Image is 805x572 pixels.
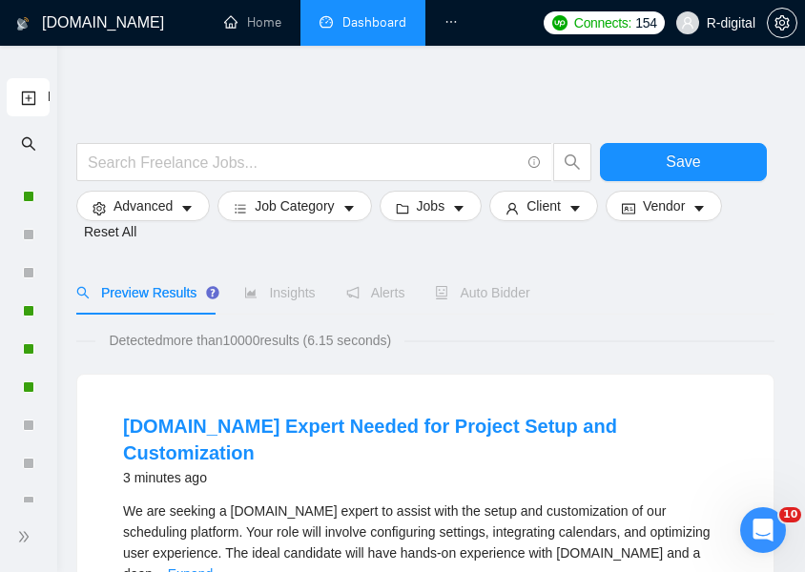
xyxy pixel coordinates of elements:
[342,201,356,215] span: caret-down
[528,156,541,169] span: info-circle
[768,15,796,31] span: setting
[552,15,568,31] img: upwork-logo.png
[417,195,445,216] span: Jobs
[76,285,214,300] span: Preview Results
[88,151,520,174] input: Search Freelance Jobs...
[114,195,173,216] span: Advanced
[95,330,404,351] span: Detected more than 10000 results (6.15 seconds)
[93,201,106,215] span: setting
[255,195,334,216] span: Job Category
[76,191,210,221] button: settingAdvancedcaret-down
[396,201,409,215] span: folder
[767,8,797,38] button: setting
[622,201,635,215] span: idcard
[554,153,590,171] span: search
[740,507,786,553] iframe: Intercom live chat
[452,201,465,215] span: caret-down
[244,286,258,299] span: area-chart
[17,527,36,546] span: double-right
[444,15,458,29] span: ellipsis
[346,285,405,300] span: Alerts
[204,284,221,301] div: Tooltip anchor
[666,150,700,174] span: Save
[320,14,406,31] a: dashboardDashboard
[553,143,591,181] button: search
[435,286,448,299] span: robot
[224,14,281,31] a: homeHome
[606,191,722,221] button: idcardVendorcaret-down
[600,143,767,181] button: Save
[21,78,36,117] a: New Scanner
[435,285,529,300] span: Auto Bidder
[217,191,371,221] button: barsJob Categorycaret-down
[767,15,797,31] a: setting
[526,195,561,216] span: Client
[84,221,136,242] a: Reset All
[180,201,194,215] span: caret-down
[7,78,50,116] li: New Scanner
[506,201,519,215] span: user
[16,9,30,39] img: logo
[643,195,685,216] span: Vendor
[234,201,247,215] span: bars
[76,286,90,299] span: search
[123,416,617,463] a: [DOMAIN_NAME] Expert Needed for Project Setup and Customization
[244,285,315,300] span: Insights
[681,16,694,30] span: user
[489,191,598,221] button: userClientcaret-down
[346,286,360,299] span: notification
[123,466,728,489] div: 3 minutes ago
[692,201,706,215] span: caret-down
[779,507,801,522] span: 10
[574,12,631,33] span: Connects:
[21,124,36,162] span: search
[380,191,483,221] button: folderJobscaret-down
[568,201,582,215] span: caret-down
[635,12,656,33] span: 154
